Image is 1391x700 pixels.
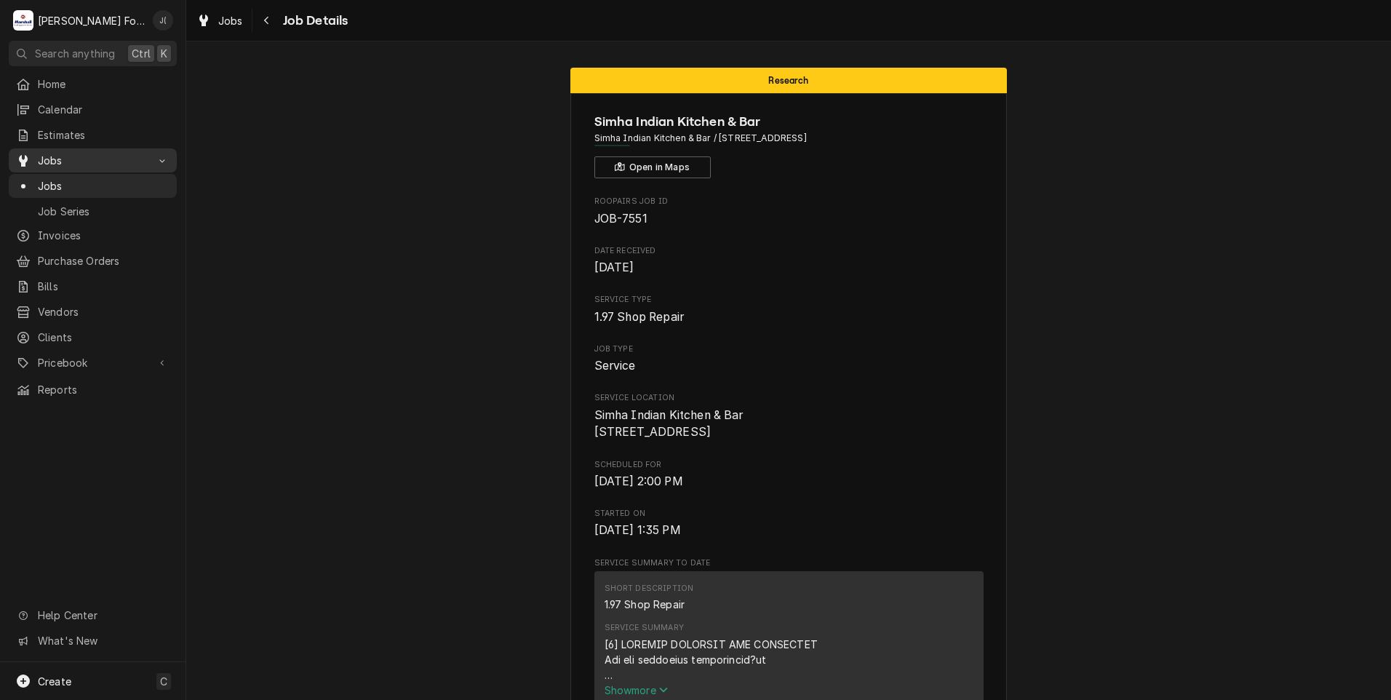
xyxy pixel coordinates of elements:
span: Purchase Orders [38,253,170,269]
span: Job Type [594,343,984,355]
span: Vendors [38,304,170,319]
span: Service Type [594,309,984,326]
span: Clients [38,330,170,345]
span: Job Details [279,11,348,31]
a: Jobs [191,9,249,33]
div: Started On [594,508,984,539]
span: Name [594,112,984,132]
div: J( [153,10,173,31]
a: Go to Help Center [9,603,177,627]
span: K [161,46,167,61]
a: Invoices [9,223,177,247]
span: Simha Indian Kitchen & Bar [STREET_ADDRESS] [594,408,744,440]
span: Jobs [38,153,148,168]
span: 1.97 Shop Repair [594,310,685,324]
span: Roopairs Job ID [594,210,984,228]
span: Date Received [594,259,984,277]
span: Date Received [594,245,984,257]
div: Job Type [594,343,984,375]
span: Home [38,76,170,92]
a: Vendors [9,300,177,324]
div: Date Received [594,245,984,277]
span: Service Location [594,392,984,404]
span: Jobs [218,13,243,28]
a: Calendar [9,98,177,122]
div: Service Location [594,392,984,441]
span: Pricebook [38,355,148,370]
span: Job Type [594,357,984,375]
div: Jeff Debigare (109)'s Avatar [153,10,173,31]
a: Job Series [9,199,177,223]
span: Invoices [38,228,170,243]
span: Job Series [38,204,170,219]
span: Started On [594,508,984,520]
span: Show more [605,684,669,696]
div: M [13,10,33,31]
a: Home [9,72,177,96]
span: Search anything [35,46,115,61]
div: [6] LOREMIP DOLORSIT AME CONSECTET Adi eli seddoeius temporincid?ut Labo etdol mag ali enim ad mi... [605,637,973,683]
div: Service Type [594,294,984,325]
span: [DATE] [594,260,634,274]
a: Go to Jobs [9,148,177,172]
span: Help Center [38,608,168,623]
a: Purchase Orders [9,249,177,273]
span: What's New [38,633,168,648]
span: Bills [38,279,170,294]
span: Scheduled For [594,459,984,471]
span: Roopairs Job ID [594,196,984,207]
div: Short Description [605,583,694,594]
span: [DATE] 2:00 PM [594,474,683,488]
button: Search anythingCtrlK [9,41,177,66]
span: C [160,674,167,689]
button: Open in Maps [594,156,711,178]
span: Jobs [38,178,170,194]
a: Go to What's New [9,629,177,653]
a: Jobs [9,174,177,198]
span: JOB-7551 [594,212,647,226]
span: Estimates [38,127,170,143]
a: Go to Pricebook [9,351,177,375]
div: Scheduled For [594,459,984,490]
span: Address [594,132,984,145]
a: Clients [9,325,177,349]
div: Roopairs Job ID [594,196,984,227]
a: Reports [9,378,177,402]
span: Create [38,675,71,688]
div: 1.97 Shop Repair [605,597,685,612]
span: Calendar [38,102,170,117]
button: Navigate back [255,9,279,32]
span: Started On [594,522,984,539]
span: Service [594,359,636,373]
span: Service Type [594,294,984,306]
span: Service Summary To Date [594,557,984,569]
span: Reports [38,382,170,397]
span: Service Location [594,407,984,441]
button: Showmore [605,683,973,698]
div: Status [570,68,1007,93]
div: Marshall Food Equipment Service's Avatar [13,10,33,31]
span: Research [768,76,808,85]
div: Service Summary [605,622,684,634]
span: [DATE] 1:35 PM [594,523,681,537]
span: Scheduled For [594,473,984,490]
div: [PERSON_NAME] Food Equipment Service [38,13,145,28]
a: Bills [9,274,177,298]
span: Ctrl [132,46,151,61]
div: Client Information [594,112,984,178]
a: Estimates [9,123,177,147]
